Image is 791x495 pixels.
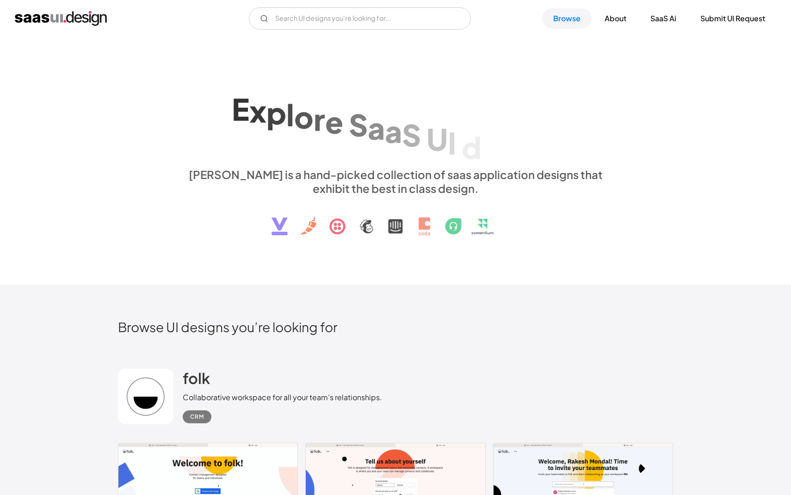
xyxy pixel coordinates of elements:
div: a [368,110,385,146]
div: S [402,118,421,153]
div: l [286,97,294,132]
form: Email Form [249,7,471,30]
div: Collaborative workspace for all your team’s relationships. [183,392,382,403]
div: e [325,104,343,140]
a: home [15,11,107,26]
a: Submit UI Request [689,8,776,29]
div: E [232,92,249,127]
a: About [593,8,637,29]
a: folk [183,369,210,392]
input: Search UI designs you're looking for... [249,7,471,30]
h2: Browse UI designs you’re looking for [118,319,673,335]
a: Browse [542,8,592,29]
h2: folk [183,369,210,387]
a: SaaS Ai [639,8,687,29]
div: x [249,93,266,129]
div: d [462,130,482,165]
div: [PERSON_NAME] is a hand-picked collection of saas application designs that exhibit the best in cl... [183,167,608,195]
div: CRM [190,411,204,422]
div: r [314,101,325,137]
img: text, icon, saas logo [255,195,536,243]
div: I [448,125,456,161]
div: a [385,114,402,149]
div: o [294,99,314,135]
div: S [349,107,368,143]
div: p [266,95,286,130]
div: U [426,121,448,157]
h1: Explore SaaS UI design patterns & interactions. [183,87,608,158]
